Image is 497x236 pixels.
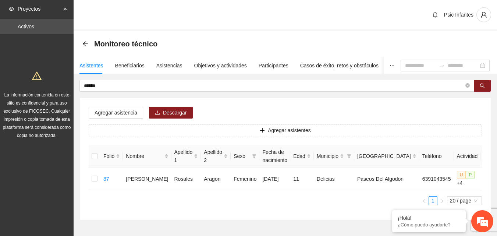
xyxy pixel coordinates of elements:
[437,196,446,205] button: right
[156,61,182,70] div: Asistencias
[384,57,401,74] button: ellipsis
[454,145,481,168] th: Actividad
[89,107,143,119] button: Agregar asistencia
[429,196,437,205] li: 1
[420,196,429,205] button: left
[465,83,470,88] span: close-circle
[480,83,485,89] span: search
[82,41,88,47] span: arrow-left
[18,24,34,29] a: Activos
[419,145,454,168] th: Teléfono
[89,124,482,136] button: plusAgregar asistentes
[103,152,114,160] span: Folio
[354,145,419,168] th: Colonia
[123,168,171,190] td: [PERSON_NAME]
[398,215,460,221] div: ¡Hola!
[259,168,290,190] td: [DATE]
[420,196,429,205] li: Previous Page
[430,12,441,18] span: bell
[163,109,187,117] span: Descargar
[429,9,441,21] button: bell
[9,6,14,11] span: eye
[103,176,109,182] a: 87
[439,63,445,68] span: swap-right
[82,41,88,47] div: Back
[194,61,247,70] div: Objetivos y actividades
[32,71,42,81] span: warning
[260,128,265,134] span: plus
[477,11,491,18] span: user
[314,168,354,190] td: Delicias
[354,168,419,190] td: Paseos Del Algodon
[149,107,193,119] button: downloadDescargar
[3,92,71,138] span: La información contenida en este sitio es confidencial y para uso exclusivo de FICOSEC. Cualquier...
[422,199,426,203] span: left
[259,145,290,168] th: Fecha de nacimiento
[474,80,491,92] button: search
[317,152,338,160] span: Municipio
[259,61,288,70] div: Participantes
[429,197,437,205] a: 1
[440,199,444,203] span: right
[447,196,482,205] div: Page Size
[357,152,411,160] span: [GEOGRAPHIC_DATA]
[419,168,454,190] td: 6391043545
[439,63,445,68] span: to
[171,145,201,168] th: Apellido 1
[457,171,466,179] span: U
[314,145,354,168] th: Municipio
[293,152,305,160] span: Edad
[201,168,231,190] td: Aragon
[290,168,314,190] td: 11
[466,171,475,179] span: P
[100,145,123,168] th: Folio
[174,148,193,164] span: Apellido 1
[231,168,259,190] td: Femenino
[444,12,473,18] span: Psic Infantes
[79,61,103,70] div: Asistentes
[390,63,395,68] span: ellipsis
[126,152,163,160] span: Nombre
[251,151,258,162] span: filter
[234,152,249,160] span: Sexo
[18,1,61,16] span: Proyectos
[300,61,379,70] div: Casos de éxito, retos y obstáculos
[252,154,256,158] span: filter
[123,145,171,168] th: Nombre
[465,82,470,89] span: close-circle
[347,154,351,158] span: filter
[94,38,157,50] span: Monitoreo técnico
[398,222,460,228] p: ¿Cómo puedo ayudarte?
[437,196,446,205] li: Next Page
[95,109,137,117] span: Agregar asistencia
[155,110,160,116] span: download
[345,151,353,162] span: filter
[115,61,145,70] div: Beneficiarios
[454,168,481,190] td: +4
[171,168,201,190] td: Rosales
[204,148,222,164] span: Apellido 2
[476,7,491,22] button: user
[201,145,231,168] th: Apellido 2
[290,145,314,168] th: Edad
[450,197,479,205] span: 20 / page
[268,126,311,134] span: Agregar asistentes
